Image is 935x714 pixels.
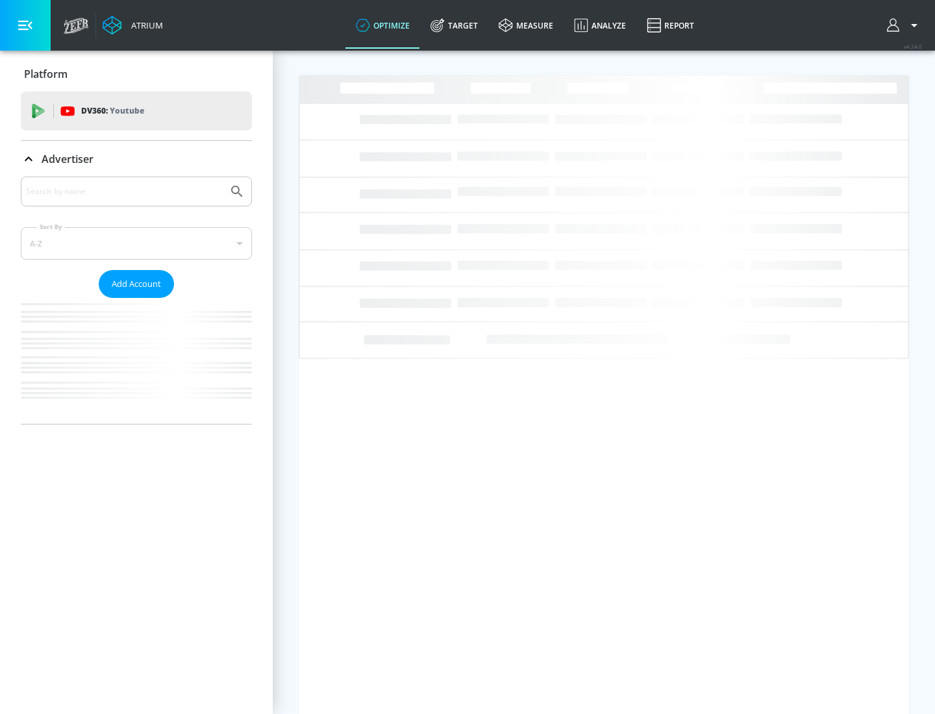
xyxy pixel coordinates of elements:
a: Analyze [564,2,636,49]
div: A-Z [21,227,252,260]
div: Atrium [126,19,163,31]
a: Target [420,2,488,49]
input: Search by name [26,183,223,200]
a: Report [636,2,704,49]
a: measure [488,2,564,49]
span: v 4.24.0 [904,43,922,50]
div: Advertiser [21,141,252,177]
p: Advertiser [42,152,93,166]
button: Add Account [99,270,174,298]
div: Advertiser [21,177,252,424]
nav: list of Advertiser [21,298,252,424]
span: Add Account [112,277,161,291]
p: DV360: [81,104,144,118]
div: Platform [21,56,252,92]
p: Youtube [110,104,144,117]
a: optimize [345,2,420,49]
p: Platform [24,67,68,81]
div: DV360: Youtube [21,92,252,130]
label: Sort By [37,223,65,231]
a: Atrium [103,16,163,35]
